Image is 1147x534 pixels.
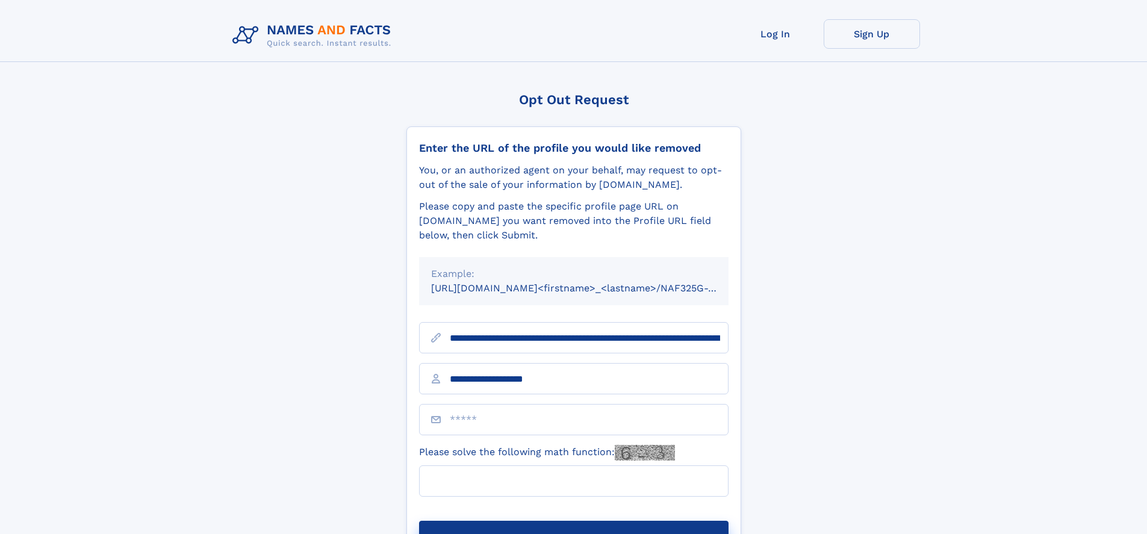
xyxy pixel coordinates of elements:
[228,19,401,52] img: Logo Names and Facts
[824,19,920,49] a: Sign Up
[419,163,729,192] div: You, or an authorized agent on your behalf, may request to opt-out of the sale of your informatio...
[431,282,751,294] small: [URL][DOMAIN_NAME]<firstname>_<lastname>/NAF325G-xxxxxxxx
[406,92,741,107] div: Opt Out Request
[419,445,675,461] label: Please solve the following math function:
[431,267,716,281] div: Example:
[419,141,729,155] div: Enter the URL of the profile you would like removed
[419,199,729,243] div: Please copy and paste the specific profile page URL on [DOMAIN_NAME] you want removed into the Pr...
[727,19,824,49] a: Log In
